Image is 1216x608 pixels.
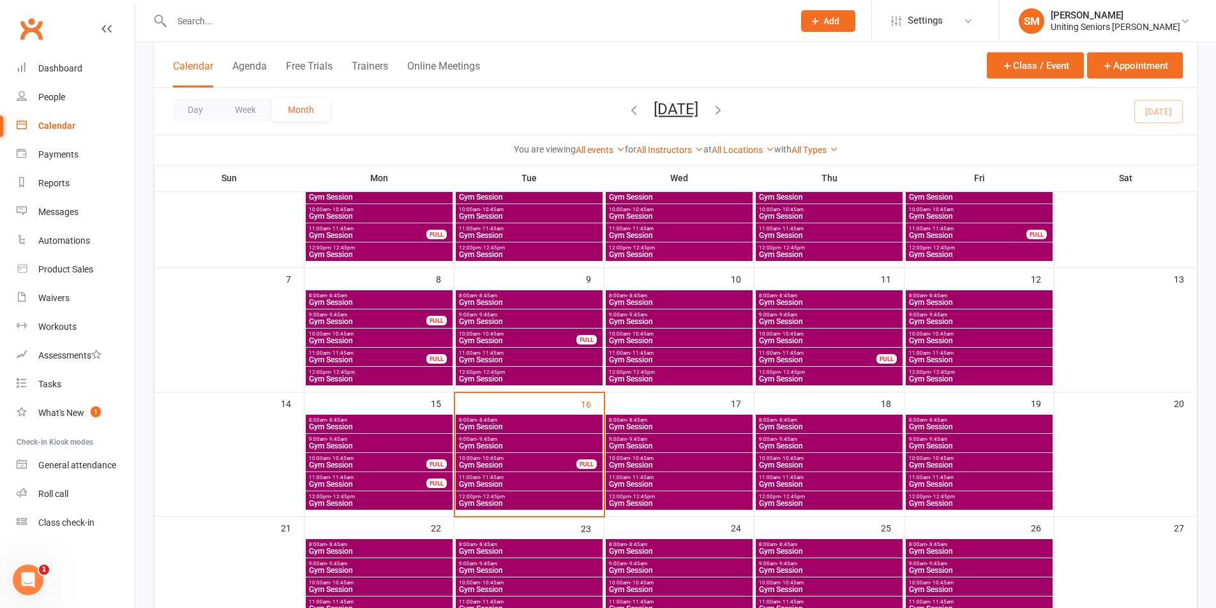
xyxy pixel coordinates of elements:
[581,517,604,538] div: 23
[458,232,600,239] span: Gym Session
[758,299,900,306] span: Gym Session
[308,232,427,239] span: Gym Session
[308,226,427,232] span: 11:00am
[308,456,427,461] span: 10:00am
[38,235,90,246] div: Automations
[792,145,838,155] a: All Types
[758,442,900,450] span: Gym Session
[703,144,712,154] strong: at
[327,312,347,318] span: - 9:45am
[608,331,750,337] span: 10:00am
[908,442,1050,450] span: Gym Session
[308,356,427,364] span: Gym Session
[630,331,654,337] span: - 10:45am
[38,63,82,73] div: Dashboard
[458,350,600,356] span: 11:00am
[777,312,797,318] span: - 9:45am
[477,293,497,299] span: - 8:45am
[908,480,1050,488] span: Gym Session
[608,494,750,500] span: 12:00pm
[1055,165,1197,191] th: Sat
[630,456,654,461] span: - 10:45am
[758,331,900,337] span: 10:00am
[17,169,135,198] a: Reports
[17,198,135,226] a: Messages
[758,251,900,258] span: Gym Session
[480,475,504,480] span: - 11:45am
[758,436,900,442] span: 9:00am
[758,226,900,232] span: 11:00am
[308,193,450,201] span: Gym Session
[630,350,654,356] span: - 11:45am
[908,500,1050,507] span: Gym Session
[758,232,900,239] span: Gym Session
[627,417,647,423] span: - 8:45am
[608,212,750,220] span: Gym Session
[608,436,750,442] span: 9:00am
[908,475,1050,480] span: 11:00am
[330,475,354,480] span: - 11:45am
[458,375,600,383] span: Gym Session
[908,436,1050,442] span: 9:00am
[881,392,904,413] div: 18
[38,92,65,102] div: People
[608,500,750,507] span: Gym Session
[481,245,505,251] span: - 12:45pm
[731,517,754,538] div: 24
[17,226,135,255] a: Automations
[219,98,272,121] button: Week
[308,293,450,299] span: 8:00am
[608,299,750,306] span: Gym Session
[38,460,116,470] div: General attendance
[758,350,877,356] span: 11:00am
[608,293,750,299] span: 8:00am
[1031,517,1054,538] div: 26
[930,475,954,480] span: - 11:45am
[172,98,219,121] button: Day
[823,16,839,26] span: Add
[308,461,427,469] span: Gym Session
[458,494,600,500] span: 12:00pm
[17,284,135,313] a: Waivers
[458,331,577,337] span: 10:00am
[17,480,135,508] a: Roll call
[781,245,805,251] span: - 12:45pm
[458,461,577,469] span: Gym Session
[331,245,355,251] span: - 12:45pm
[908,207,1050,212] span: 10:00am
[308,423,450,431] span: Gym Session
[308,245,450,251] span: 12:00pm
[576,335,597,345] div: FULL
[458,299,600,306] span: Gym Session
[758,461,900,469] span: Gym Session
[308,475,427,480] span: 11:00am
[631,245,655,251] span: - 12:45pm
[927,417,947,423] span: - 8:45am
[731,268,754,289] div: 10
[308,337,450,345] span: Gym Session
[308,494,450,500] span: 12:00pm
[15,13,47,45] a: Clubworx
[17,451,135,480] a: General attendance kiosk mode
[908,494,1050,500] span: 12:00pm
[908,375,1050,383] span: Gym Session
[286,60,333,87] button: Free Trials
[458,356,600,364] span: Gym Session
[625,144,636,154] strong: for
[330,456,354,461] span: - 10:45am
[777,417,797,423] span: - 8:45am
[1051,10,1180,21] div: [PERSON_NAME]
[608,480,750,488] span: Gym Session
[514,144,576,154] strong: You are viewing
[38,178,70,188] div: Reports
[758,423,900,431] span: Gym Session
[458,475,600,480] span: 11:00am
[477,417,497,423] span: - 8:45am
[608,369,750,375] span: 12:00pm
[154,165,304,191] th: Sun
[758,480,900,488] span: Gym Session
[758,293,900,299] span: 8:00am
[13,565,43,595] iframe: Intercom live chat
[38,350,101,360] div: Assessments
[604,165,754,191] th: Wed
